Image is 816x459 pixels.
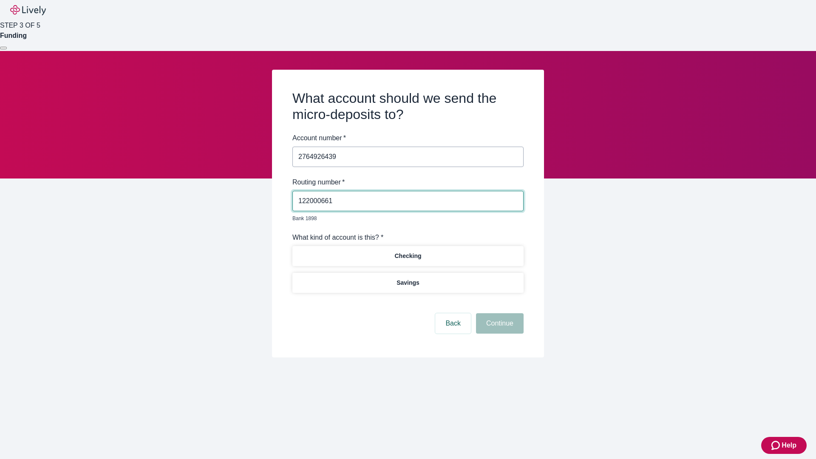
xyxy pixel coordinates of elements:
label: Account number [292,133,346,143]
button: Savings [292,273,524,293]
button: Back [435,313,471,334]
img: Lively [10,5,46,15]
p: Savings [397,278,419,287]
label: Routing number [292,177,345,187]
button: Zendesk support iconHelp [761,437,807,454]
p: Bank 1898 [292,215,518,222]
button: Checking [292,246,524,266]
span: Help [782,440,796,450]
svg: Zendesk support icon [771,440,782,450]
p: Checking [394,252,421,261]
label: What kind of account is this? * [292,232,383,243]
h2: What account should we send the micro-deposits to? [292,90,524,123]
